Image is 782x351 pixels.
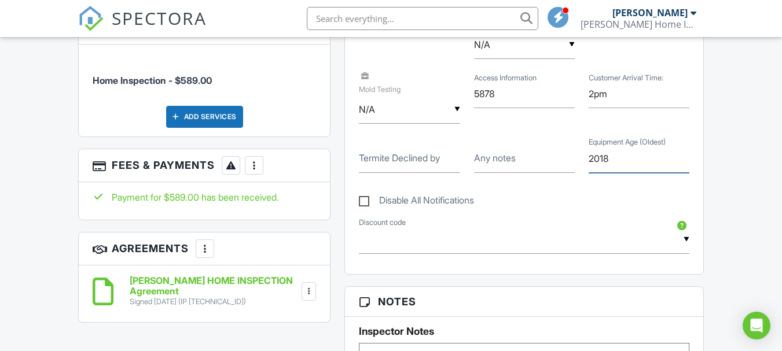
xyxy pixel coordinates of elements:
[93,75,212,86] span: Home Inspection - $589.00
[166,106,243,128] div: Add Services
[589,80,689,108] input: Customer Arrival Time:
[359,71,460,94] label: Mold Testing
[474,152,516,164] label: Any notes
[79,232,330,265] h3: Agreements
[112,6,207,30] span: SPECTORA
[589,137,666,147] label: Equipment Age (Oldest)
[307,7,538,30] input: Search everything...
[359,195,474,209] label: Disable All Notifications
[78,16,207,40] a: SPECTORA
[359,217,406,228] label: Discount code
[589,73,663,83] label: Customer Arrival Time:
[612,7,688,19] div: [PERSON_NAME]
[130,276,299,296] h6: [PERSON_NAME] HOME INSPECTION Agreement
[79,149,330,182] h3: Fees & Payments
[130,297,299,306] div: Signed [DATE] (IP [TECHNICAL_ID])
[93,191,316,204] div: Payment for $589.00 has been received.
[474,80,575,108] input: Access Information
[93,53,316,96] li: Service: Home Inspection
[78,6,104,31] img: The Best Home Inspection Software - Spectora
[359,326,689,337] h5: Inspector Notes
[474,73,537,83] label: Access Information
[589,145,689,173] input: Equipment Age (Oldest)
[743,312,770,339] div: Open Intercom Messenger
[359,145,460,173] input: Termite Declined by
[474,145,575,173] input: Any notes
[581,19,696,30] div: Gerard Home Inspection
[130,276,299,306] a: [PERSON_NAME] HOME INSPECTION Agreement Signed [DATE] (IP [TECHNICAL_ID])
[359,152,440,164] label: Termite Declined by
[345,287,703,317] h3: Notes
